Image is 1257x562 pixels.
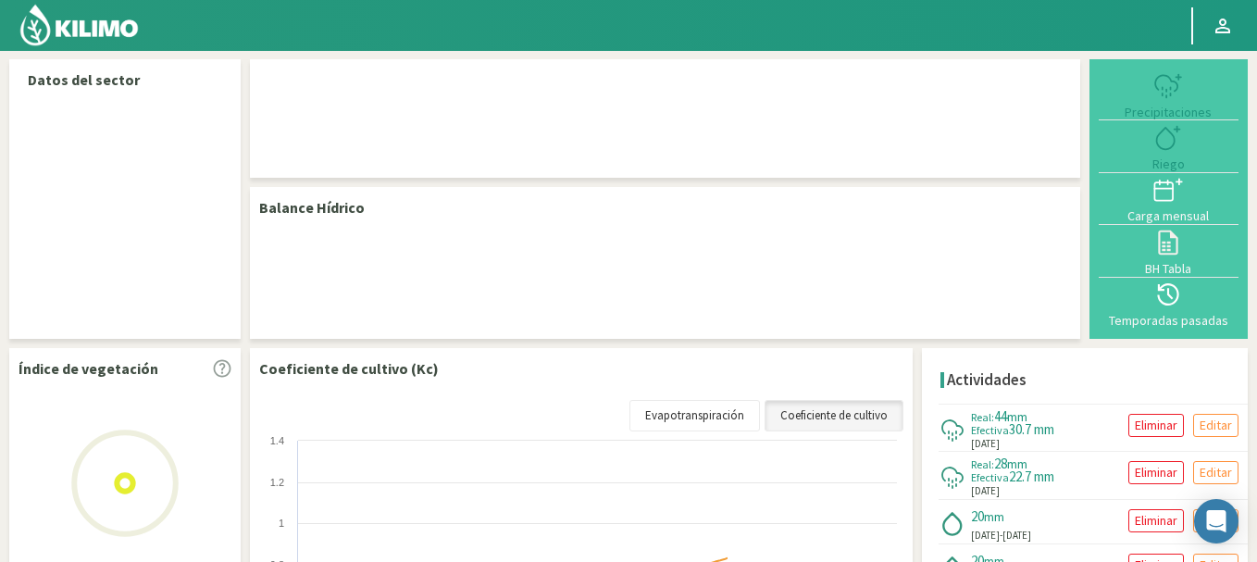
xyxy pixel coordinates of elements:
[1099,120,1238,172] button: Riego
[971,507,984,525] span: 20
[994,455,1007,472] span: 28
[971,483,1000,499] span: [DATE]
[19,3,140,47] img: Kilimo
[765,400,903,431] a: Coeficiente de cultivo
[1104,314,1233,327] div: Temporadas pasadas
[1200,415,1232,436] p: Editar
[971,470,1009,484] span: Efectiva
[1104,262,1233,275] div: BH Tabla
[1099,225,1238,277] button: BH Tabla
[1099,173,1238,225] button: Carga mensual
[971,410,994,424] span: Real:
[1128,461,1184,484] button: Eliminar
[1009,420,1054,438] span: 30.7 mm
[1104,157,1233,170] div: Riego
[1128,509,1184,532] button: Eliminar
[971,423,1009,437] span: Efectiva
[984,508,1004,525] span: mm
[1193,414,1238,437] button: Editar
[28,69,222,91] p: Datos del sector
[1104,209,1233,222] div: Carga mensual
[1007,456,1027,472] span: mm
[947,371,1027,389] h4: Actividades
[629,400,760,431] a: Evapotranspiración
[1009,468,1054,485] span: 22.7 mm
[259,357,439,380] p: Coeficiente de cultivo (Kc)
[971,528,1000,543] span: [DATE]
[971,436,1000,452] span: [DATE]
[1135,462,1177,483] p: Eliminar
[259,196,365,219] p: Balance Hídrico
[1099,69,1238,120] button: Precipitaciones
[1135,510,1177,531] p: Eliminar
[1193,461,1238,484] button: Editar
[19,357,158,380] p: Índice de vegetación
[1128,414,1184,437] button: Eliminar
[1104,106,1233,119] div: Precipitaciones
[994,407,1007,425] span: 44
[1200,462,1232,483] p: Editar
[270,435,284,446] text: 1.4
[279,518,284,529] text: 1
[1002,529,1031,542] span: [DATE]
[1099,278,1238,330] button: Temporadas pasadas
[1194,499,1238,543] div: Open Intercom Messenger
[971,457,994,471] span: Real:
[1000,529,1002,542] span: -
[1193,509,1238,532] button: Editar
[1007,408,1027,425] span: mm
[1135,415,1177,436] p: Eliminar
[270,477,284,488] text: 1.2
